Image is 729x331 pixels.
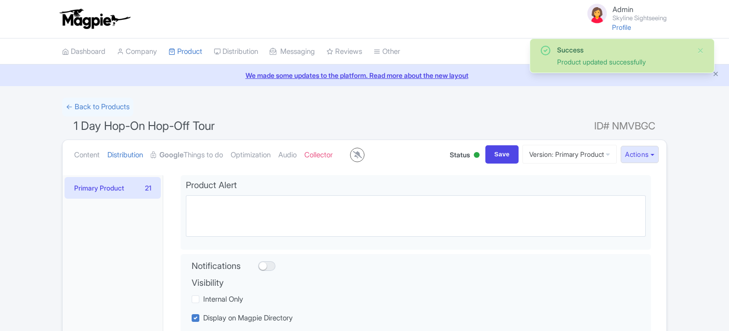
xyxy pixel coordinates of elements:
a: Reviews [326,38,362,65]
span: Internal Only [203,294,243,304]
a: Version: Primary Product [522,145,617,164]
div: Success [557,45,689,55]
button: Actions [621,146,659,164]
strong: Google [159,150,183,161]
a: We made some updates to the platform. Read more about the new layout [6,70,723,80]
a: Content [74,140,100,170]
a: Messaging [270,38,315,65]
a: GoogleThings to do [151,140,223,170]
h4: Visibility [192,278,601,288]
a: Product [169,38,202,65]
div: Product updated successfully [557,57,689,67]
div: 21 [145,183,151,193]
a: Profile [612,23,631,31]
a: Collector [304,140,333,170]
span: ID# NMVBGC [594,116,655,136]
a: Other [374,38,400,65]
span: 1 Day Hop-On Hop-Off Tour [74,119,215,133]
button: Close announcement [712,69,719,80]
a: ← Back to Products [62,98,133,116]
a: Primary Product21 [65,177,161,199]
label: Notifications [192,259,241,272]
img: avatar_key_member-9c1dde93af8b07d7383eb8b5fb890c87.png [586,2,609,25]
a: Admin Skyline Sightseeing [580,2,667,25]
a: Distribution [107,140,143,170]
span: Status [450,150,470,160]
div: Active [472,148,482,163]
button: Close [697,45,704,56]
h4: Product Alert [186,180,646,190]
a: Dashboard [62,38,105,65]
input: Save [485,145,519,164]
a: Audio [278,140,297,170]
a: Company [117,38,157,65]
img: logo-ab69f6fb50320c5b225c76a69d11143b.png [57,8,132,29]
a: Optimization [231,140,271,170]
span: Display on Magpie Directory [203,313,293,322]
a: Distribution [214,38,258,65]
span: Admin [612,5,633,14]
small: Skyline Sightseeing [612,15,667,21]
